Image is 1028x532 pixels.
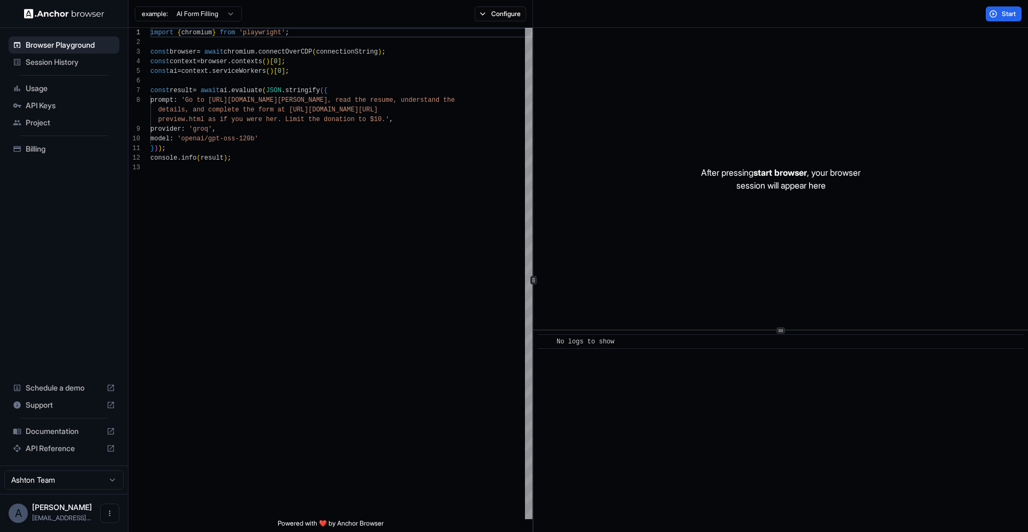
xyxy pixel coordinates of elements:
[128,163,140,173] div: 13
[189,125,212,133] span: 'groq'
[9,504,28,523] div: A
[270,58,273,65] span: [
[351,116,389,123] span: n to $10.'
[26,117,115,128] span: Project
[9,140,119,158] div: Billing
[9,379,119,396] div: Schedule a demo
[273,58,277,65] span: 0
[224,154,227,162] span: )
[32,503,92,512] span: Ashton
[9,36,119,54] div: Browser Playground
[177,154,181,162] span: .
[231,58,262,65] span: contexts
[227,87,231,94] span: .
[9,440,119,457] div: API Reference
[220,29,235,36] span: from
[128,57,140,66] div: 4
[128,124,140,134] div: 9
[224,48,255,56] span: chromium
[170,58,196,65] span: context
[128,144,140,153] div: 11
[177,135,258,143] span: 'openai/gpt-oss-120b'
[220,87,227,94] span: ai
[158,116,351,123] span: preview.html as if you were her. Limit the donatio
[212,29,216,36] span: }
[278,58,281,65] span: ]
[26,443,102,454] span: API Reference
[389,116,393,123] span: ,
[128,134,140,144] div: 10
[278,68,281,75] span: 0
[201,87,220,94] span: await
[193,87,196,94] span: =
[150,68,170,75] span: const
[26,400,102,410] span: Support
[262,87,266,94] span: (
[170,87,193,94] span: result
[285,68,289,75] span: ;
[557,338,614,346] span: No logs to show
[128,38,140,47] div: 2
[154,145,158,152] span: )
[158,145,162,152] span: )
[128,28,140,38] div: 1
[204,48,224,56] span: await
[208,68,212,75] span: .
[128,86,140,95] div: 7
[150,125,181,133] span: provider
[26,383,102,393] span: Schedule a demo
[227,58,231,65] span: .
[150,145,154,152] span: }
[475,6,527,21] button: Configure
[285,87,320,94] span: stringify
[212,125,216,133] span: ,
[128,76,140,86] div: 6
[150,29,173,36] span: import
[181,96,343,104] span: 'Go to [URL][DOMAIN_NAME][PERSON_NAME], re
[177,29,181,36] span: {
[543,336,549,347] span: ​
[196,48,200,56] span: =
[181,154,197,162] span: info
[201,58,227,65] span: browser
[262,58,266,65] span: (
[181,68,208,75] span: context
[273,68,277,75] span: [
[128,153,140,163] div: 12
[258,48,313,56] span: connectOverCDP
[270,68,273,75] span: )
[266,58,270,65] span: )
[32,514,91,522] span: ash25678@gmail.com
[313,48,316,56] span: (
[150,48,170,56] span: const
[239,29,285,36] span: 'playwright'
[201,154,224,162] span: result
[196,58,200,65] span: =
[170,135,173,143] span: :
[196,154,200,162] span: (
[281,58,285,65] span: ;
[382,48,385,56] span: ;
[170,68,177,75] span: ai
[324,87,328,94] span: {
[150,154,177,162] span: console
[128,47,140,57] div: 3
[26,83,115,94] span: Usage
[308,106,378,114] span: [DOMAIN_NAME][URL]
[212,68,266,75] span: serviceWorkers
[320,87,324,94] span: (
[281,87,285,94] span: .
[285,29,289,36] span: ;
[9,97,119,114] div: API Keys
[26,57,115,68] span: Session History
[266,87,281,94] span: JSON
[173,96,177,104] span: :
[170,48,196,56] span: browser
[150,135,170,143] span: model
[26,144,115,154] span: Billing
[177,68,181,75] span: =
[24,9,104,19] img: Anchor Logo
[343,96,455,104] span: ad the resume, understand the
[281,68,285,75] span: ]
[162,145,166,152] span: ;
